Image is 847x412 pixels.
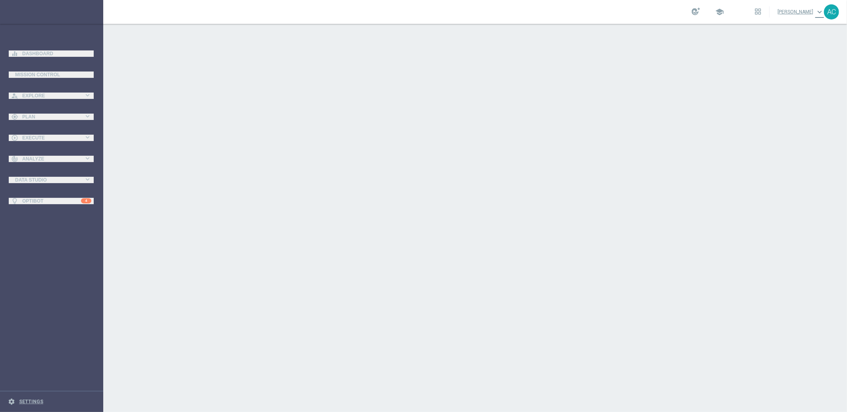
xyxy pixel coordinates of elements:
div: Data Studio [11,178,84,182]
span: Execute [22,135,84,140]
div: 4 [81,198,91,203]
a: Optibot [22,190,81,211]
a: [PERSON_NAME]keyboard_arrow_down [778,8,824,16]
i: settings [8,398,15,405]
i: keyboard_arrow_right [84,155,91,162]
div: Optibot [11,190,91,211]
i: keyboard_arrow_right [84,176,91,183]
span: Analyze [22,157,84,161]
span: school [716,8,724,16]
i: keyboard_arrow_right [84,91,91,99]
button: Mission Control [9,72,94,78]
button: person_search Explore keyboard_arrow_right [9,93,94,99]
i: play_circle_outline [11,134,18,141]
span: keyboard_arrow_down [815,8,824,16]
button: Data Studio keyboard_arrow_right [9,177,94,183]
span: Data Studio [15,178,80,182]
div: Explore [11,92,84,99]
i: track_changes [11,155,18,162]
div: Dashboard [11,43,91,64]
button: equalizer Dashboard [9,50,94,57]
div: AC [824,4,839,19]
div: Plan [11,113,84,120]
div: Mission Control [11,64,91,85]
i: equalizer [11,50,18,57]
i: keyboard_arrow_right [84,112,91,120]
button: play_circle_outline Execute keyboard_arrow_right [9,135,94,141]
div: Analyze [11,155,84,162]
span: Plan [22,114,84,119]
button: gps_fixed Plan keyboard_arrow_right [9,114,94,120]
div: Execute [11,134,84,141]
i: keyboard_arrow_right [84,133,91,141]
a: Settings [19,399,43,404]
button: track_changes Analyze keyboard_arrow_right [9,156,94,162]
span: Explore [22,93,84,98]
a: Dashboard [22,43,91,64]
a: Mission Control [15,64,87,85]
i: person_search [11,92,18,99]
i: gps_fixed [11,113,18,120]
button: lightbulb Optibot 4 [9,198,94,204]
i: lightbulb [11,197,18,205]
